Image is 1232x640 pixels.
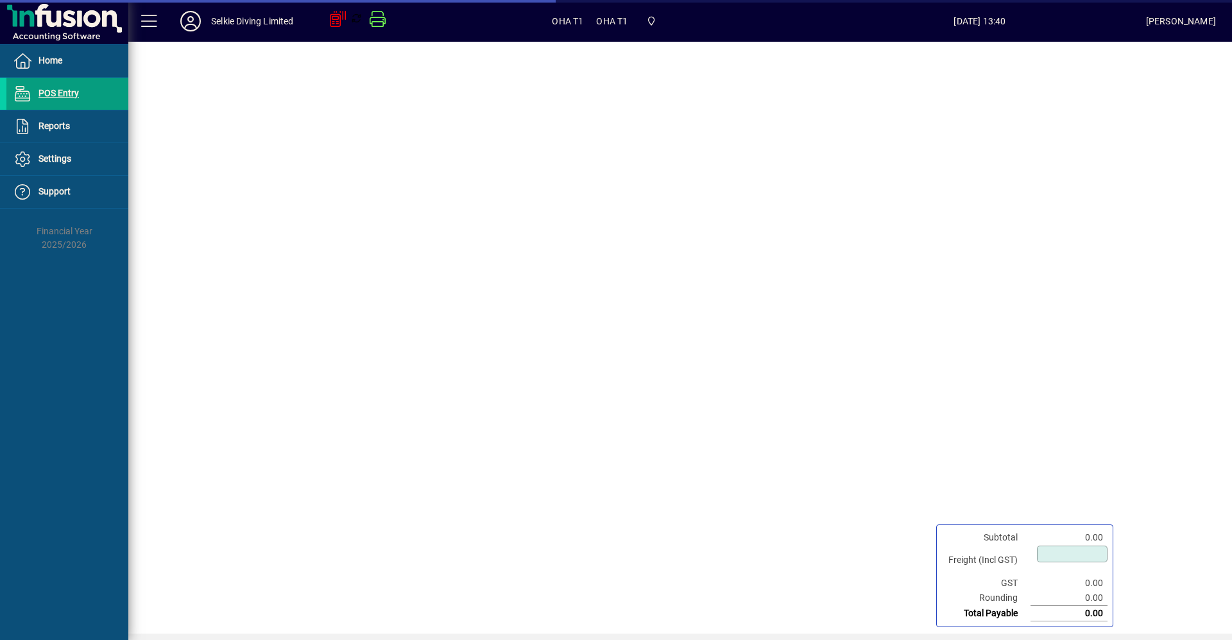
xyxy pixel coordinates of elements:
[942,545,1031,576] td: Freight (Incl GST)
[1031,530,1108,545] td: 0.00
[942,530,1031,545] td: Subtotal
[942,606,1031,621] td: Total Payable
[942,591,1031,606] td: Rounding
[6,176,128,208] a: Support
[38,186,71,196] span: Support
[38,121,70,131] span: Reports
[942,576,1031,591] td: GST
[211,11,294,31] div: Selkie Diving Limited
[38,55,62,65] span: Home
[38,153,71,164] span: Settings
[1031,576,1108,591] td: 0.00
[814,11,1146,31] span: [DATE] 13:40
[1146,11,1216,31] div: [PERSON_NAME]
[6,45,128,77] a: Home
[6,110,128,143] a: Reports
[6,143,128,175] a: Settings
[38,88,79,98] span: POS Entry
[596,11,628,31] span: OHA T1
[1031,606,1108,621] td: 0.00
[1031,591,1108,606] td: 0.00
[170,10,211,33] button: Profile
[552,11,583,31] span: OHA T1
